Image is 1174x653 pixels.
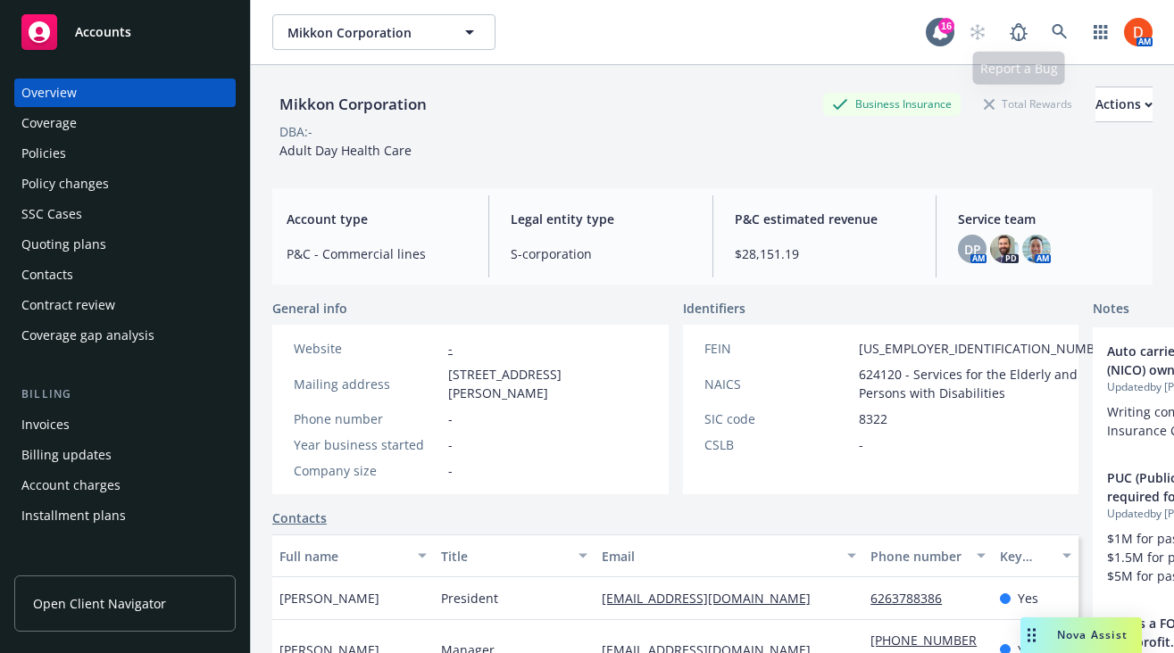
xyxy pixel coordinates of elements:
a: 6263788386 [870,590,956,607]
div: Policies [21,139,66,168]
a: Policy changes [14,169,236,198]
span: Account type [287,210,467,228]
a: Contacts [272,508,327,527]
div: Quoting plans [21,230,106,259]
a: Coverage [14,109,236,137]
a: SSC Cases [14,200,236,228]
div: Overview [21,79,77,107]
span: 8322 [859,409,887,428]
span: Nova Assist [1057,627,1128,642]
div: Billing updates [21,441,112,469]
a: Accounts [14,7,236,57]
div: DBA: - [279,122,312,141]
div: Title [441,547,569,566]
img: photo [1124,18,1153,46]
button: Full name [272,534,434,577]
div: Mailing address [294,375,441,393]
button: Actions [1095,87,1153,122]
span: Service team [958,210,1138,228]
a: - [448,340,453,357]
a: Invoices [14,410,236,439]
span: [STREET_ADDRESS][PERSON_NAME] [448,365,647,402]
span: P&C estimated revenue [735,210,915,228]
div: NAICS [704,375,852,393]
div: Total Rewards [975,93,1081,115]
div: SSC Cases [21,200,82,228]
a: [EMAIL_ADDRESS][DOMAIN_NAME] [602,590,825,607]
div: Drag to move [1020,617,1043,653]
div: Coverage [21,109,77,137]
a: Switch app [1083,14,1119,50]
div: Email [602,547,837,566]
button: Mikkon Corporation [272,14,495,50]
a: Coverage gap analysis [14,321,236,350]
div: Full name [279,547,407,566]
div: Contacts [21,260,73,289]
a: Contract review [14,291,236,319]
span: Legal entity type [511,210,691,228]
span: DP [964,240,981,259]
span: - [448,461,453,480]
span: General info [272,299,347,318]
button: Nova Assist [1020,617,1142,653]
img: photo [990,235,1019,263]
div: FEIN [704,339,852,358]
button: Title [434,534,595,577]
div: Invoices [21,410,70,439]
span: [US_EMPLOYER_IDENTIFICATION_NUMBER] [859,339,1114,358]
span: - [448,409,453,428]
button: Phone number [863,534,992,577]
a: Search [1042,14,1078,50]
div: Mikkon Corporation [272,93,434,116]
span: President [441,589,498,608]
span: 624120 - Services for the Elderly and Persons with Disabilities [859,365,1114,402]
a: Start snowing [960,14,995,50]
div: Billing [14,385,236,403]
span: Identifiers [683,299,745,318]
span: $28,151.19 [735,244,915,263]
div: Company size [294,461,441,480]
button: Email [595,534,863,577]
div: Phone number [294,409,441,428]
a: Installment plans [14,501,236,530]
span: - [859,435,863,454]
div: Website [294,339,441,358]
div: Key contact [1000,547,1052,566]
span: Notes [1093,299,1129,320]
div: Contract review [21,291,115,319]
span: P&C - Commercial lines [287,244,467,263]
div: Business Insurance [823,93,961,115]
span: S-corporation [511,244,691,263]
a: Overview [14,79,236,107]
div: CSLB [704,435,852,454]
span: - [448,435,453,454]
a: Policies [14,139,236,168]
div: Policy changes [21,169,109,198]
a: Report a Bug [1001,14,1037,50]
a: Quoting plans [14,230,236,259]
div: Actions [1095,87,1153,121]
a: Contacts [14,260,236,289]
span: Yes [1018,589,1038,608]
div: Phone number [870,547,965,566]
div: SIC code [704,409,852,428]
a: Billing updates [14,441,236,469]
span: [PERSON_NAME] [279,589,379,608]
span: Adult Day Health Care [279,142,412,159]
button: Key contact [993,534,1078,577]
a: Account charges [14,471,236,500]
div: Coverage gap analysis [21,321,154,350]
img: photo [1022,235,1051,263]
div: Account charges [21,471,121,500]
span: Open Client Navigator [33,594,166,613]
span: Accounts [75,25,131,39]
div: Year business started [294,435,441,454]
span: Mikkon Corporation [287,23,442,42]
div: Installment plans [21,501,126,530]
div: 16 [938,18,954,34]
